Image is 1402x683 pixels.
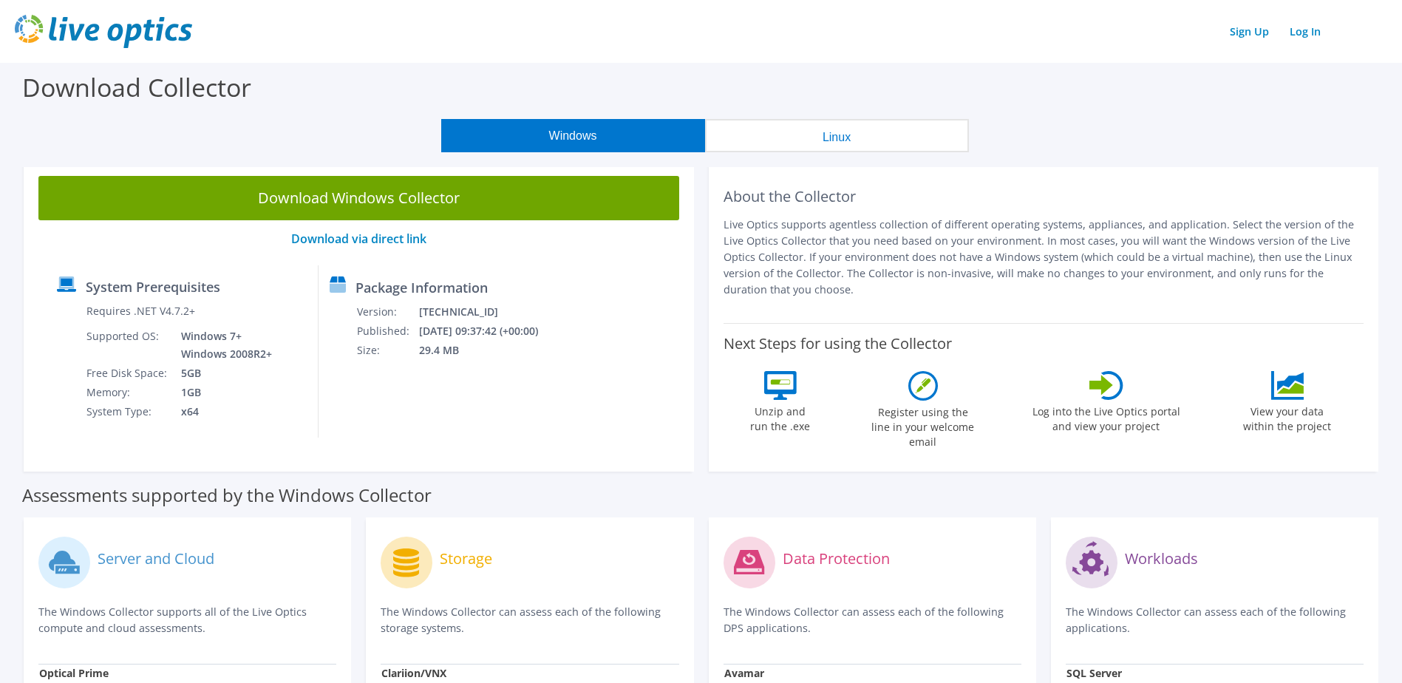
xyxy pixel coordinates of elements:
[418,341,557,360] td: 29.4 MB
[724,604,1021,636] p: The Windows Collector can assess each of the following DPS applications.
[170,327,275,364] td: Windows 7+ Windows 2008R2+
[418,302,557,322] td: [TECHNICAL_ID]
[381,666,446,680] strong: Clariion/VNX
[1032,400,1181,434] label: Log into the Live Optics portal and view your project
[170,402,275,421] td: x64
[98,551,214,566] label: Server and Cloud
[170,364,275,383] td: 5GB
[86,364,170,383] td: Free Disk Space:
[746,400,814,434] label: Unzip and run the .exe
[783,551,890,566] label: Data Protection
[38,604,336,636] p: The Windows Collector supports all of the Live Optics compute and cloud assessments.
[381,604,678,636] p: The Windows Collector can assess each of the following storage systems.
[291,231,426,247] a: Download via direct link
[724,188,1364,205] h2: About the Collector
[356,322,418,341] td: Published:
[86,327,170,364] td: Supported OS:
[22,488,432,503] label: Assessments supported by the Windows Collector
[355,280,488,295] label: Package Information
[440,551,492,566] label: Storage
[724,666,764,680] strong: Avamar
[441,119,705,152] button: Windows
[1234,400,1341,434] label: View your data within the project
[1066,666,1122,680] strong: SQL Server
[86,279,220,294] label: System Prerequisites
[38,176,679,220] a: Download Windows Collector
[86,383,170,402] td: Memory:
[170,383,275,402] td: 1GB
[724,335,952,353] label: Next Steps for using the Collector
[22,70,251,104] label: Download Collector
[724,217,1364,298] p: Live Optics supports agentless collection of different operating systems, appliances, and applica...
[15,15,192,48] img: live_optics_svg.svg
[356,341,418,360] td: Size:
[86,402,170,421] td: System Type:
[1282,21,1328,42] a: Log In
[86,304,195,319] label: Requires .NET V4.7.2+
[1222,21,1276,42] a: Sign Up
[39,666,109,680] strong: Optical Prime
[705,119,969,152] button: Linux
[868,401,979,449] label: Register using the line in your welcome email
[1125,551,1198,566] label: Workloads
[356,302,418,322] td: Version:
[1066,604,1364,636] p: The Windows Collector can assess each of the following applications.
[418,322,557,341] td: [DATE] 09:37:42 (+00:00)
